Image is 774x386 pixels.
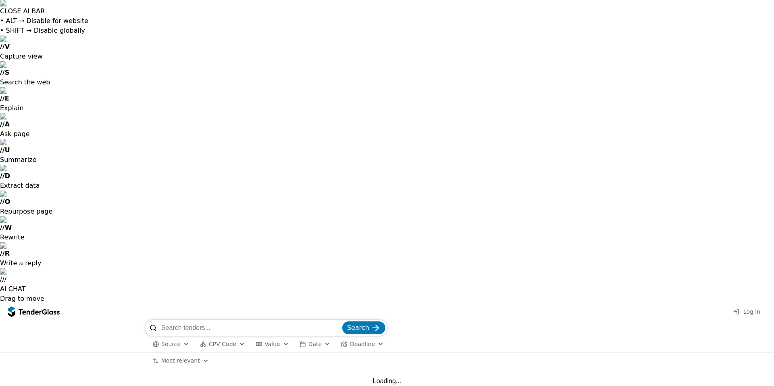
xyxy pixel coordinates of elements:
[197,339,248,349] button: CPV Code
[264,341,280,347] span: Value
[161,341,181,347] span: Source
[730,307,763,317] button: Log in
[338,339,387,349] button: Deadline
[209,341,236,347] span: CPV Code
[743,308,760,315] span: Log in
[252,339,292,349] button: Value
[161,320,341,336] input: Search tenders...
[308,341,322,347] span: Date
[350,341,375,347] span: Deadline
[296,339,334,349] button: Date
[347,324,369,331] span: Search
[373,377,401,385] div: Loading...
[342,321,385,334] button: Search
[149,339,193,349] button: Source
